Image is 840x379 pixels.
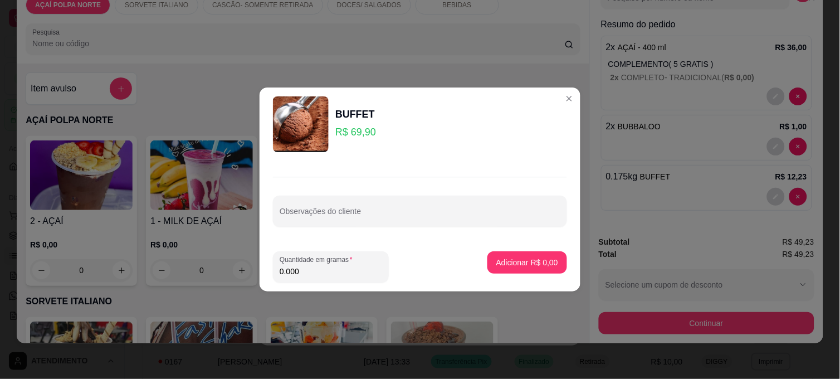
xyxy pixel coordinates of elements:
[273,96,329,152] img: product-image
[496,257,558,268] p: Adicionar R$ 0,00
[280,210,560,221] input: Observações do cliente
[335,124,376,140] p: R$ 69,90
[280,266,382,277] input: Quantidade em gramas
[280,255,356,265] label: Quantidade em gramas
[487,251,567,274] button: Adicionar R$ 0,00
[335,106,376,122] div: BUFFET
[560,90,578,108] button: Close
